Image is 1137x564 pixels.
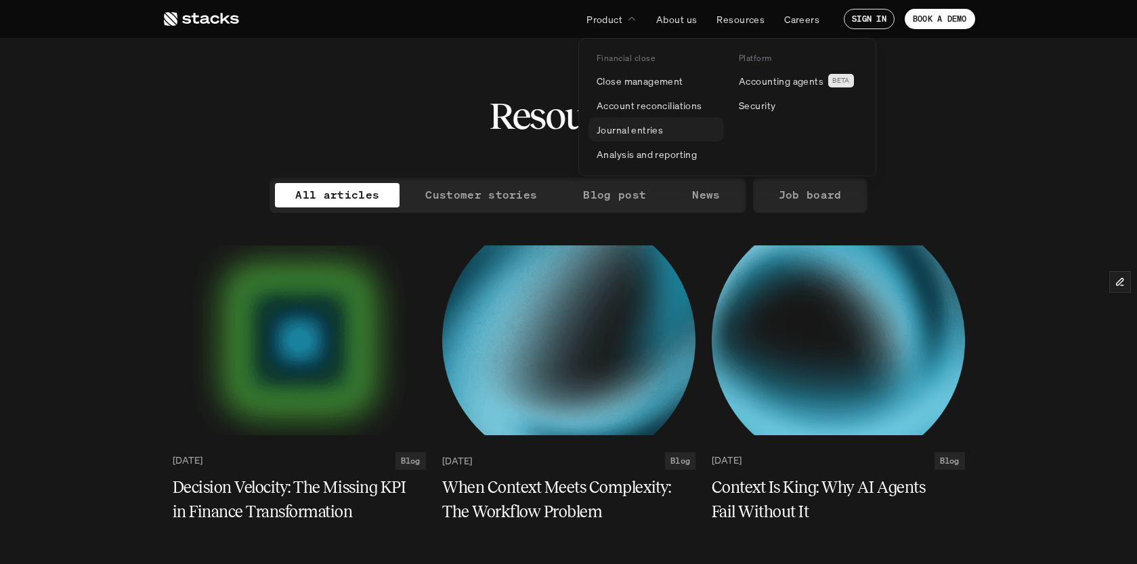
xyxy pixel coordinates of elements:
[563,183,666,207] a: Blog post
[712,475,949,524] h5: Context Is King: Why AI Agents Fail Without It
[597,98,702,113] p: Account reconciliations
[716,12,765,26] p: Resources
[401,456,421,466] h2: Blog
[173,452,426,470] a: [DATE]Blog
[442,455,472,466] p: [DATE]
[295,185,379,205] p: All articles
[597,123,663,137] p: Journal entries
[739,54,772,63] p: Platform
[173,455,202,466] p: [DATE]
[442,475,695,524] a: When Context Meets Complexity: The Workflow Problem
[779,185,842,205] p: Job board
[905,9,975,29] a: BOOK A DEMO
[913,14,967,24] p: BOOK A DEMO
[275,183,400,207] a: All articles
[708,7,773,31] a: Resources
[776,7,828,31] a: Careers
[588,93,724,117] a: Account reconciliations
[597,147,697,161] p: Analysis and reporting
[588,68,724,93] a: Close management
[583,185,646,205] p: Blog post
[832,77,850,85] h2: BETA
[670,456,690,466] h2: Blog
[425,185,537,205] p: Customer stories
[597,74,683,88] p: Close management
[739,74,823,88] p: Accounting agents
[586,12,622,26] p: Product
[692,185,720,205] p: News
[405,183,557,207] a: Customer stories
[758,183,862,207] a: Job board
[597,54,655,63] p: Financial close
[712,452,965,470] a: [DATE]Blog
[739,98,775,113] p: Security
[672,183,740,207] a: News
[173,475,410,524] h5: Decision Velocity: The Missing KPI in Finance Transformation
[1110,272,1130,292] button: Edit Framer Content
[852,14,886,24] p: SIGN IN
[784,12,819,26] p: Careers
[731,93,866,117] a: Security
[588,117,724,142] a: Journal entries
[489,95,648,137] h2: Resources
[173,475,426,524] a: Decision Velocity: The Missing KPI in Finance Transformation
[731,68,866,93] a: Accounting agentsBETA
[648,7,705,31] a: About us
[712,455,742,466] p: [DATE]
[940,456,960,466] h2: Blog
[588,142,724,166] a: Analysis and reporting
[844,9,895,29] a: SIGN IN
[442,452,695,470] a: [DATE]Blog
[712,475,965,524] a: Context Is King: Why AI Agents Fail Without It
[442,475,679,524] h5: When Context Meets Complexity: The Workflow Problem
[203,61,261,72] a: Privacy Policy
[656,12,697,26] p: About us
